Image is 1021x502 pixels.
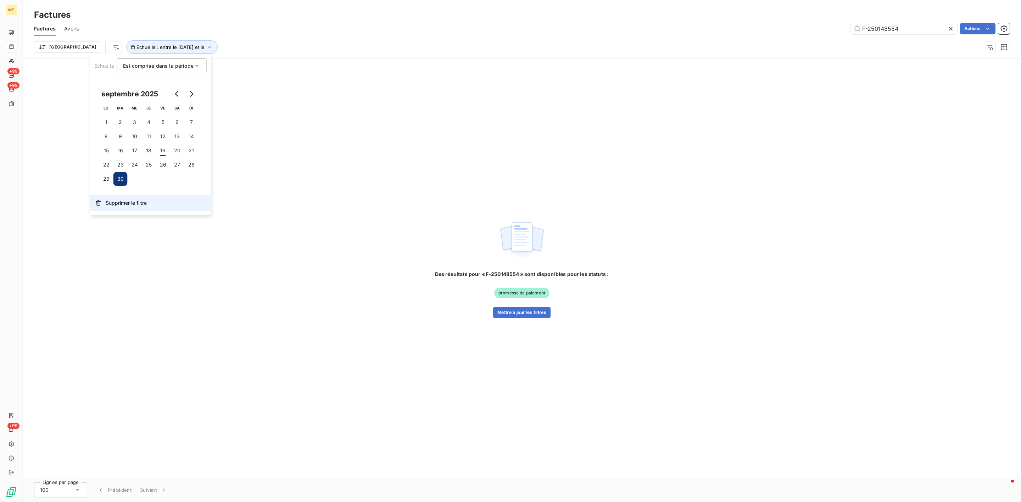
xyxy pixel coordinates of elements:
[7,68,19,74] span: +99
[851,23,957,34] input: Rechercher
[184,115,199,129] button: 7
[128,143,142,158] button: 17
[94,63,114,69] span: Échue le
[184,143,199,158] button: 21
[6,4,17,16] div: ME
[170,87,184,101] button: Go to previous month
[142,143,156,158] button: 18
[184,158,199,172] button: 28
[142,158,156,172] button: 25
[156,143,170,158] button: 19
[435,271,609,278] span: Des résultats pour « F-250148554 » sont disponibles pour les statuts :
[106,199,147,207] span: Supprimer le filtre
[99,143,113,158] button: 15
[142,129,156,143] button: 11
[997,478,1014,495] iframe: Intercom live chat
[128,115,142,129] button: 3
[99,115,113,129] button: 1
[99,172,113,186] button: 29
[34,25,56,32] span: Factures
[34,9,71,21] h3: Factures
[113,129,128,143] button: 9
[128,129,142,143] button: 10
[184,87,199,101] button: Go to next month
[113,115,128,129] button: 2
[90,195,211,211] button: Supprimer le filtre
[113,158,128,172] button: 23
[40,486,49,493] span: 100
[170,101,184,115] th: samedi
[93,483,136,497] button: Précédent
[7,423,19,429] span: +99
[499,218,545,262] img: empty state
[99,129,113,143] button: 8
[99,88,161,100] div: septembre 2025
[170,129,184,143] button: 13
[99,101,113,115] th: lundi
[184,101,199,115] th: dimanche
[7,82,19,89] span: +99
[156,158,170,172] button: 26
[184,129,199,143] button: 14
[156,101,170,115] th: vendredi
[493,307,551,318] button: Mettre à jour les filtres
[136,44,205,50] span: Échue le : entre le [DATE] et le
[156,129,170,143] button: 12
[99,158,113,172] button: 22
[34,41,101,53] button: [GEOGRAPHIC_DATA]
[494,288,549,298] span: promesse de paiement
[170,158,184,172] button: 27
[170,115,184,129] button: 6
[113,101,128,115] th: mardi
[113,172,128,186] button: 30
[156,115,170,129] button: 5
[113,143,128,158] button: 16
[142,115,156,129] button: 4
[960,23,995,34] button: Actions
[123,63,194,69] span: Est comprise dans la période
[6,486,17,498] img: Logo LeanPay
[136,483,172,497] button: Suivant
[128,101,142,115] th: mercredi
[142,101,156,115] th: jeudi
[128,158,142,172] button: 24
[126,40,218,54] button: Échue le : entre le [DATE] et le
[64,25,79,32] span: Avoirs
[170,143,184,158] button: 20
